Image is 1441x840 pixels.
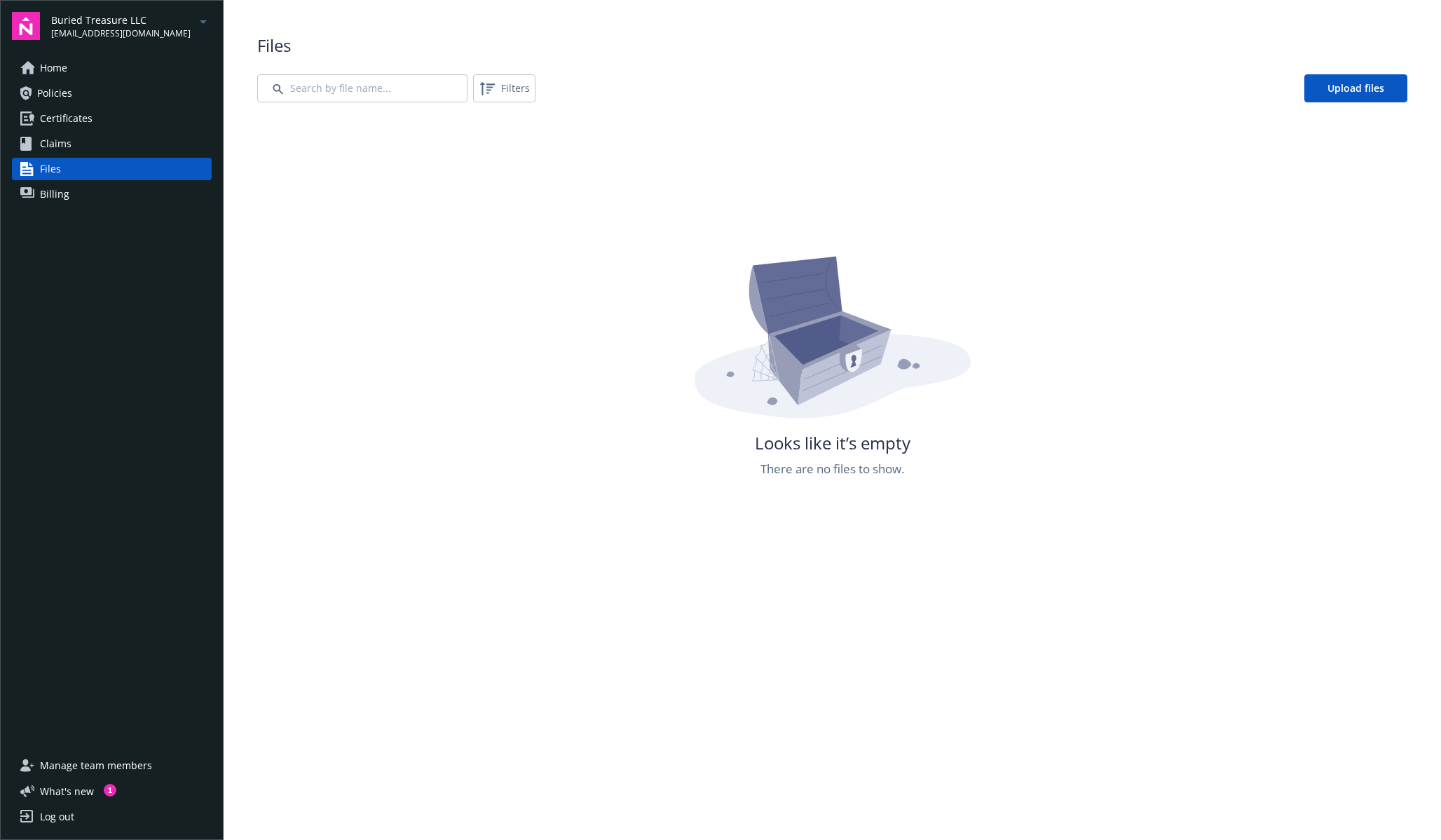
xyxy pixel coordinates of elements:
span: [EMAIL_ADDRESS][DOMAIN_NAME] [51,27,191,40]
a: Home [12,57,212,79]
span: Looks like it’s empty [755,431,910,455]
a: Policies [12,82,212,104]
span: Certificates [40,107,93,130]
button: What's new1 [12,784,116,799]
div: 1 [104,784,116,797]
span: Upload files [1327,81,1384,95]
a: Manage team members [12,754,212,777]
span: Buried Treasure LLC [51,13,191,27]
a: Billing [12,183,212,205]
span: Billing [40,183,69,205]
span: Files [257,34,1407,57]
span: What ' s new [40,784,94,799]
img: navigator-logo.svg [12,12,40,40]
a: Claims [12,133,212,155]
a: Upload files [1304,74,1407,102]
a: Files [12,158,212,180]
div: Log out [40,806,74,828]
span: Claims [40,133,71,155]
span: There are no files to show. [760,460,904,478]
button: Filters [473,74,535,102]
span: Manage team members [40,754,152,777]
span: Policies [37,82,72,104]
span: Files [40,158,61,180]
a: Certificates [12,107,212,130]
input: Search by file name... [257,74,467,102]
a: arrowDropDown [195,13,212,29]
span: Filters [501,81,530,95]
span: Home [40,57,67,79]
span: Filters [476,77,533,100]
button: Buried Treasure LLC[EMAIL_ADDRESS][DOMAIN_NAME]arrowDropDown [51,12,212,40]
